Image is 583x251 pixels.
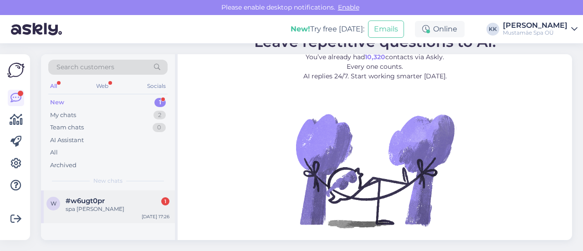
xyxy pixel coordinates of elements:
[153,123,166,132] div: 0
[142,213,169,220] div: [DATE] 17:26
[161,197,169,205] div: 1
[50,148,58,157] div: All
[503,29,568,36] div: Mustamäe Spa OÜ
[50,161,77,170] div: Archived
[48,80,59,92] div: All
[153,111,166,120] div: 2
[291,25,310,33] b: New!
[254,52,496,81] p: You’ve already had contacts via Askly. Every one counts. AI replies 24/7. Start working smarter [...
[486,23,499,36] div: KK
[50,123,84,132] div: Team chats
[93,177,123,185] span: New chats
[145,80,168,92] div: Socials
[50,111,76,120] div: My chats
[503,22,578,36] a: [PERSON_NAME]Mustamäe Spa OÜ
[335,3,362,11] span: Enable
[66,205,169,213] div: spa [PERSON_NAME]
[7,61,25,79] img: Askly Logo
[154,98,166,107] div: 1
[291,24,364,35] div: Try free [DATE]:
[365,53,385,61] b: 10,320
[66,197,105,205] span: #w6ugt0pr
[51,200,56,207] span: w
[56,62,114,72] span: Search customers
[50,98,64,107] div: New
[50,136,84,145] div: AI Assistant
[94,80,110,92] div: Web
[368,20,404,38] button: Emails
[415,21,465,37] div: Online
[503,22,568,29] div: [PERSON_NAME]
